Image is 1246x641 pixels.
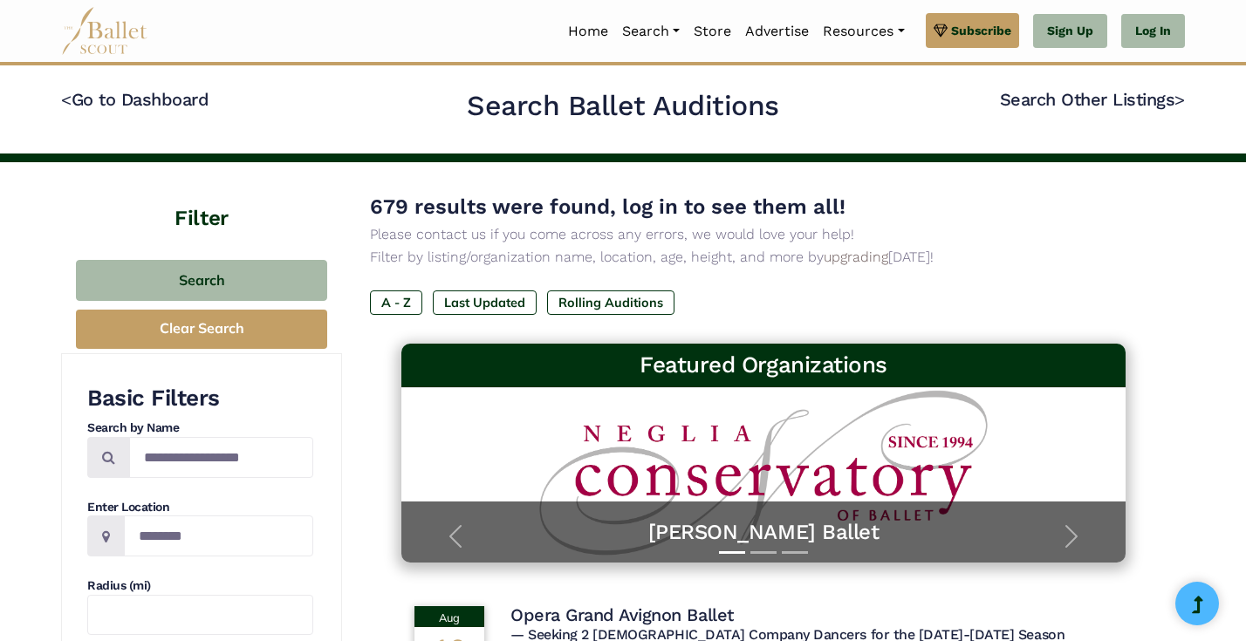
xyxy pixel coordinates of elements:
button: Clear Search [76,310,327,349]
a: Search [615,13,687,50]
code: < [61,88,72,110]
input: Search by names... [129,437,313,478]
h4: Search by Name [87,419,313,437]
a: [PERSON_NAME] BalletYEAR-ROUND APPLICATIONS OPEN Discover the difference of year-round training a... [419,406,1108,545]
h4: Filter [61,162,342,234]
a: Home [561,13,615,50]
a: Search Other Listings> [1000,89,1185,110]
a: Log In [1121,14,1185,49]
a: <Go to Dashboard [61,89,209,110]
a: Resources [816,13,911,50]
div: Aug [414,606,484,627]
p: Filter by listing/organization name, location, age, height, and more by [DATE]! [370,246,1157,269]
a: upgrading [824,249,888,265]
button: Slide 3 [782,542,808,563]
h3: Featured Organizations [415,351,1112,380]
label: A - Z [370,290,422,315]
a: Sign Up [1033,14,1107,49]
a: [PERSON_NAME] Ballet [419,519,1108,546]
button: Slide 2 [750,542,777,563]
input: Location [124,515,313,556]
h4: Enter Location [87,499,313,516]
button: Search [76,260,327,301]
a: Advertise [738,13,816,50]
p: Please contact us if you come across any errors, we would love your help! [370,223,1157,246]
h2: Search Ballet Auditions [467,88,779,125]
h4: Radius (mi) [87,577,313,595]
a: Store [687,13,738,50]
label: Last Updated [433,290,537,315]
h4: Opera Grand Avignon Ballet [510,603,734,626]
span: Subscribe [951,21,1011,40]
img: gem.svg [934,21,948,40]
h5: [PERSON_NAME] Ballet [419,406,1108,433]
a: Subscribe [926,13,1019,48]
span: 679 results were found, log in to see them all! [370,194,845,219]
label: Rolling Auditions [547,290,674,315]
h3: Basic Filters [87,384,313,413]
code: > [1174,88,1185,110]
button: Slide 1 [719,542,745,563]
